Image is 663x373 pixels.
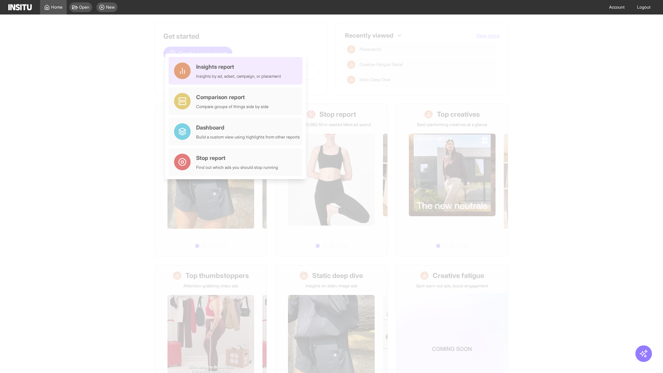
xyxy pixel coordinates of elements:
span: New [106,4,115,10]
div: Insights by ad, adset, campaign, or placement [196,74,281,79]
div: Insights report [196,63,281,71]
div: Stop report [196,154,278,162]
div: Find out which ads you should stop running [196,165,278,170]
div: Build a custom view using highlights from other reports [196,134,300,140]
div: Comparison report [196,93,269,101]
div: Dashboard [196,123,300,132]
img: Logo [8,4,32,10]
div: Compare groups of things side by side [196,104,269,109]
span: Open [79,4,89,10]
span: Home [51,4,63,10]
